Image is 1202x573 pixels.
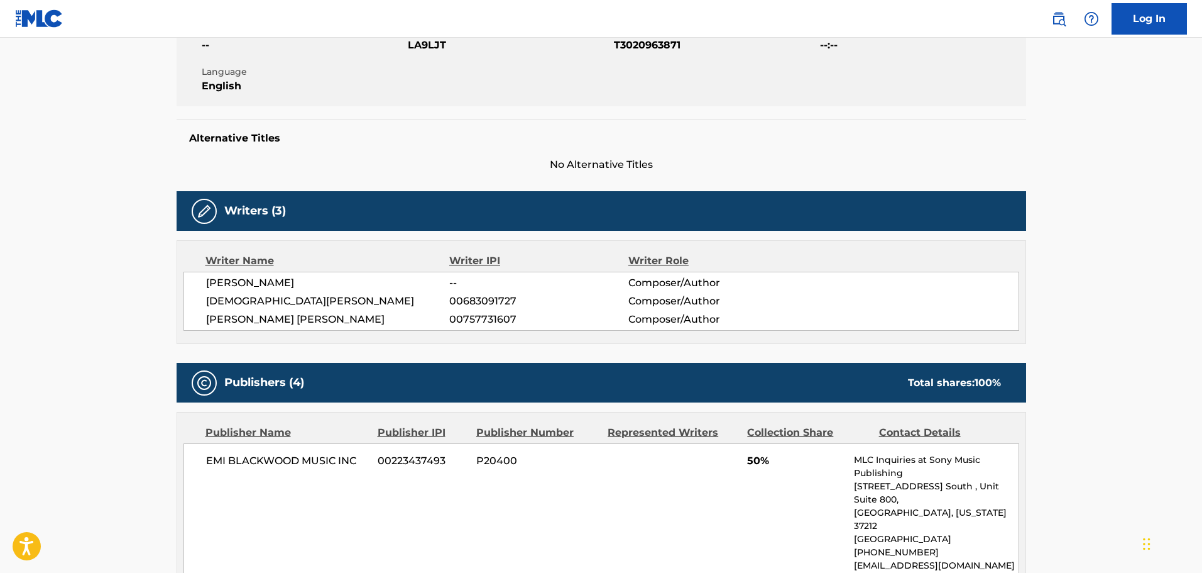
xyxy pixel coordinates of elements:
div: Drag [1143,525,1150,563]
div: Help [1079,6,1104,31]
span: [PERSON_NAME] [PERSON_NAME] [206,312,450,327]
img: help [1084,11,1099,26]
span: English [202,79,405,94]
p: [PHONE_NUMBER] [854,546,1018,559]
h5: Alternative Titles [189,132,1014,145]
span: Language [202,65,405,79]
span: 00683091727 [449,294,628,309]
span: [PERSON_NAME] [206,275,450,291]
span: P20400 [476,453,598,469]
h5: Publishers (4) [224,376,304,390]
img: search [1051,11,1066,26]
span: 00757731607 [449,312,628,327]
img: MLC Logo [15,9,63,28]
a: Public Search [1046,6,1071,31]
div: Publisher Name [205,425,368,440]
div: Contact Details [879,425,1001,440]
span: [DEMOGRAPHIC_DATA][PERSON_NAME] [206,294,450,309]
span: T3020963871 [614,38,817,53]
span: 00223437493 [378,453,467,469]
div: Writer Name [205,253,450,269]
img: Writers [197,204,212,219]
div: Publisher Number [476,425,598,440]
span: Composer/Author [628,294,791,309]
iframe: Chat Widget [1139,513,1202,573]
div: Writer IPI [449,253,628,269]
span: 50% [747,453,844,469]
div: Publisher IPI [378,425,467,440]
span: LA9LJT [408,38,611,53]
span: -- [202,38,405,53]
div: Total shares: [908,376,1001,391]
p: [EMAIL_ADDRESS][DOMAIN_NAME] [854,559,1018,572]
span: Composer/Author [628,312,791,327]
div: Represented Writers [608,425,738,440]
p: MLC Inquiries at Sony Music Publishing [854,453,1018,480]
p: [STREET_ADDRESS] South , Unit Suite 800, [854,480,1018,506]
img: Publishers [197,376,212,391]
span: -- [449,275,628,291]
span: 100 % [975,377,1001,389]
span: --:-- [820,38,1023,53]
span: No Alternative Titles [177,157,1026,172]
div: Writer Role [628,253,791,269]
a: Log In [1112,3,1187,35]
span: EMI BLACKWOOD MUSIC INC [206,453,369,469]
h5: Writers (3) [224,204,286,218]
span: Composer/Author [628,275,791,291]
p: [GEOGRAPHIC_DATA] [854,533,1018,546]
p: [GEOGRAPHIC_DATA], [US_STATE] 37212 [854,506,1018,533]
div: Collection Share [747,425,869,440]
